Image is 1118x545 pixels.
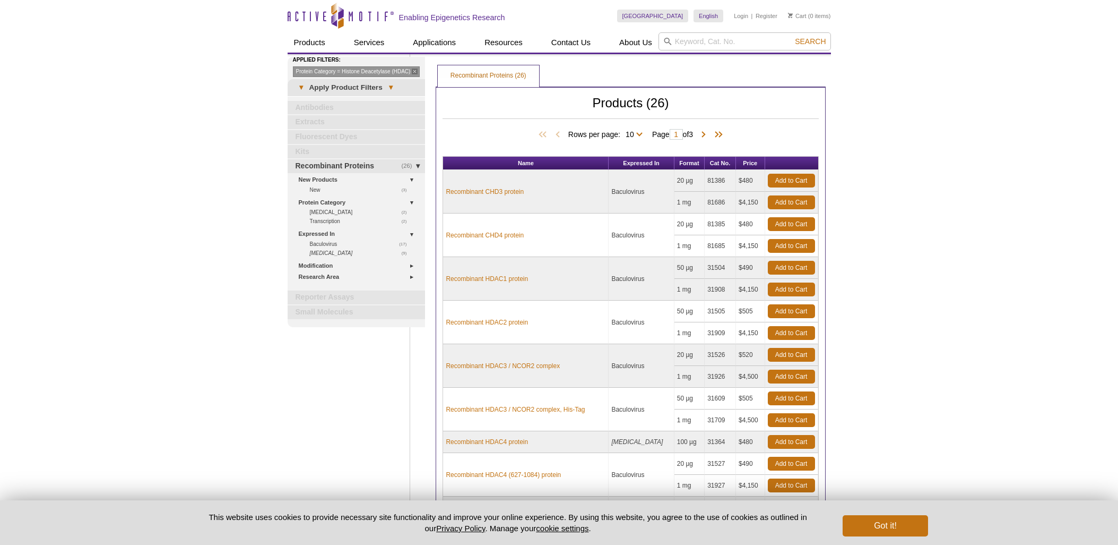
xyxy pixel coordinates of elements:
img: Your Cart [788,13,793,18]
td: 31526 [705,344,736,366]
li: | [751,10,753,22]
span: (2) [402,217,413,226]
td: 31527 [705,453,736,475]
a: Recombinant HDAC3 / NCOR2 complex [446,361,560,371]
a: Add to Cart [768,348,815,362]
td: Baculovirus [609,497,674,518]
a: English [694,10,723,22]
td: $505 [736,497,765,518]
span: (17) [399,240,412,249]
span: ▾ [293,83,309,92]
th: Price [736,157,765,170]
a: Fluorescent Dyes [288,130,426,144]
a: Modification [299,260,419,271]
td: Baculovirus [609,170,674,214]
td: Baculovirus [609,453,674,497]
li: (0 items) [788,10,831,22]
td: $480 [736,170,765,192]
a: Applications [406,32,462,53]
a: Add to Cart [768,435,815,449]
a: Cart [788,12,807,20]
a: Add to Cart [768,239,815,253]
a: Add to Cart [768,391,815,405]
i: [MEDICAL_DATA] [611,438,663,446]
span: Next Page [698,130,709,140]
a: Recombinant CHD3 protein [446,187,524,197]
td: Baculovirus [609,301,674,344]
a: Privacy Policy [436,524,485,533]
td: 31926 [705,366,736,388]
td: 31534 [705,497,736,518]
a: Expressed In [299,228,419,240]
td: 10 µg [674,497,705,518]
a: Kits [288,145,426,159]
td: 1 mg [674,322,705,344]
td: Baculovirus [609,388,674,431]
button: cookie settings [536,524,588,533]
a: Add to Cart [768,261,815,275]
td: 1 mg [674,410,705,431]
span: Search [795,37,826,46]
h2: Products (26) [443,98,818,119]
th: Expressed In [609,157,674,170]
td: $4,500 [736,366,765,388]
i: [MEDICAL_DATA] [310,250,353,256]
a: Products [288,32,332,53]
td: 1 mg [674,366,705,388]
input: Keyword, Cat. No. [658,32,831,50]
td: 31709 [705,410,736,431]
a: New Products [299,174,419,185]
span: Previous Page [552,130,563,140]
span: Last Page [709,130,725,140]
span: ▾ [383,83,399,92]
td: 20 µg [674,170,705,192]
td: $505 [736,301,765,322]
th: Name [443,157,609,170]
a: Protein Category = Histone Deacetylase (HDAC) [293,66,420,77]
h4: Applied Filters: [293,57,426,64]
a: Add to Cart [768,174,815,188]
td: 100 µg [674,431,705,453]
td: Baculovirus [609,344,674,388]
td: Baculovirus [609,214,674,257]
td: $480 [736,214,765,235]
a: Services [348,32,391,53]
span: (2) [402,208,413,217]
td: $505 [736,388,765,410]
td: 1 mg [674,192,705,214]
td: 50 µg [674,257,705,279]
a: Add to Cart [768,217,815,231]
td: Baculovirus [609,257,674,301]
a: ▾Apply Product Filters▾ [288,79,426,96]
td: 81386 [705,170,736,192]
a: (9) [MEDICAL_DATA] [310,249,413,258]
p: This website uses cookies to provide necessary site functionality and improve your online experie... [190,512,826,534]
span: (3) [402,185,413,194]
td: 50 µg [674,301,705,322]
span: Rows per page: [568,129,647,139]
a: Extracts [288,115,426,129]
td: 81385 [705,214,736,235]
a: Antibodies [288,101,426,115]
td: 31909 [705,322,736,344]
a: Add to Cart [768,370,815,384]
td: $4,150 [736,475,765,497]
a: Recombinant HDAC4 (627-1084) protein [446,470,561,480]
td: $520 [736,344,765,366]
a: Add to Cart [768,283,815,296]
td: 20 µg [674,453,705,475]
td: 31504 [705,257,736,279]
a: Add to Cart [768,304,815,318]
th: Cat No. [705,157,736,170]
button: Search [792,37,829,46]
a: [GEOGRAPHIC_DATA] [617,10,689,22]
a: Research Area [299,271,419,283]
a: (2)[MEDICAL_DATA] [310,208,413,217]
a: Add to Cart [768,457,815,471]
a: Recombinant HDAC3 / NCOR2 complex, His-Tag [446,405,585,414]
td: $4,150 [736,279,765,301]
span: Page of [647,129,698,140]
td: 20 µg [674,214,705,235]
td: 31609 [705,388,736,410]
td: 1 mg [674,279,705,301]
